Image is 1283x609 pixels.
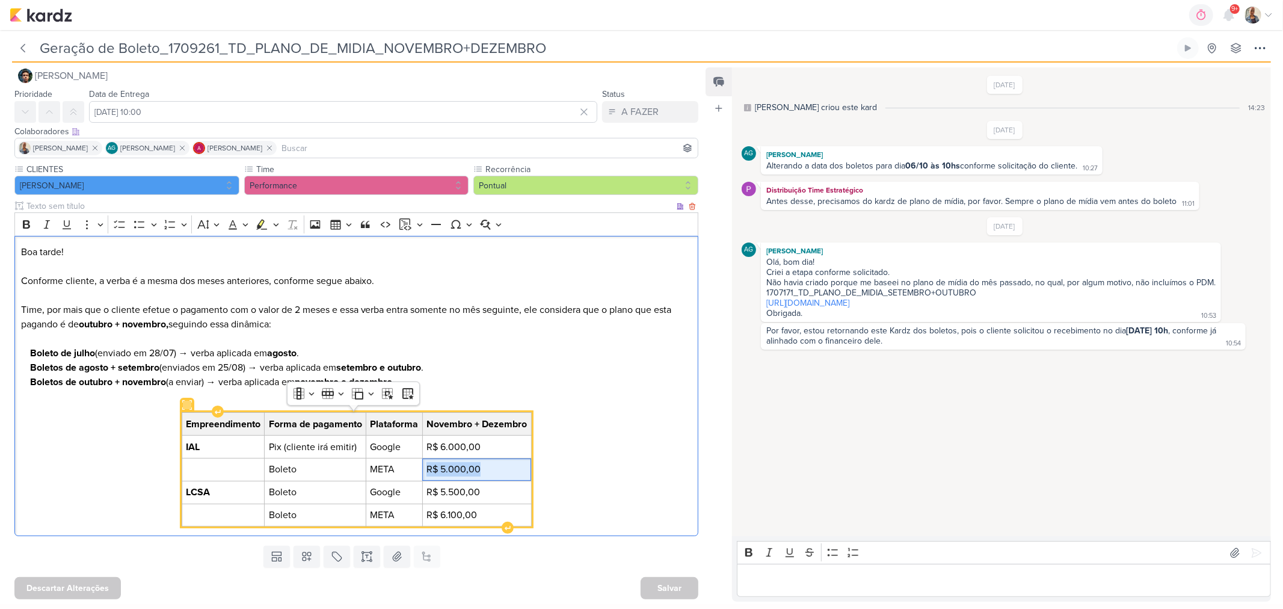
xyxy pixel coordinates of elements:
[766,326,1219,346] div: Por favor, estou retornando este Kardz dos boletos, pois o cliente solicitou o recebimento no dia...
[370,462,418,477] span: META
[89,89,149,99] label: Data de Entrega
[1248,102,1265,113] div: 14:23
[14,65,698,87] button: [PERSON_NAME]
[426,417,527,431] span: Novembro + Dezembro
[30,376,166,388] strong: Boletos de outubro + novembro
[269,417,362,431] span: Forma de pagamento
[766,267,1216,288] div: Criei a etapa conforme solicitado. Não havia criado porque me baseei no plano de mídia do mês pas...
[742,146,756,161] div: Aline Gimenez Graciano
[336,362,422,374] strong: setembro e outubro
[737,564,1271,597] div: Editor editing area: main
[30,360,692,375] p: (enviados em 25/08) → verba aplicada em .
[763,184,1197,196] div: Distribuição Time Estratégico
[267,347,297,359] strong: agosto
[212,406,224,418] div: Insert paragraph before block
[14,176,239,195] button: [PERSON_NAME]
[30,362,159,374] strong: Boletos de agosto + setembro
[766,161,1077,171] div: Alterando a data dos boletos para dia conforme solicitação do cliente.
[502,522,514,534] div: Insert paragraph after block
[269,440,362,454] span: Pix (cliente irá emitir)
[370,508,418,522] span: META
[905,161,960,171] strong: 06/10 às 10hs
[18,69,32,83] img: Nelito Junior
[1245,7,1261,23] img: Iara Santos
[621,105,659,119] div: A FAZER
[24,200,674,212] input: Texto sem título
[766,257,1216,267] div: Olá, bom dia!
[186,486,210,498] strong: LCSA
[426,440,527,454] span: R$ 6.000,00
[208,143,262,153] span: [PERSON_NAME]
[21,245,692,346] p: Boa tarde! Conforme cliente, a verba é a mesma dos meses anteriores, conforme segue abaixo. Time,...
[295,376,393,388] strong: novembro e dezembro
[763,245,1219,257] div: [PERSON_NAME]
[766,288,1216,298] div: 1707171_TD_PLANO_DE_MIDIA_SETEMBRO+OUTUBRO
[14,125,698,138] div: Colaboradores
[14,212,698,236] div: Editor toolbar
[745,150,754,157] p: AG
[1183,43,1193,53] div: Ligar relógio
[14,89,52,99] label: Prioridade
[288,382,419,405] div: Table toolbar
[737,541,1271,564] div: Editor toolbar
[370,485,418,499] span: Google
[766,298,849,308] a: [URL][DOMAIN_NAME]
[106,142,118,154] div: Aline Gimenez Graciano
[269,485,362,499] span: Boleto
[186,417,260,431] span: Empreendimento
[370,440,418,454] span: Google
[269,508,362,522] span: Boleto
[193,142,205,154] img: Alessandra Gomes
[33,143,88,153] span: [PERSON_NAME]
[279,141,695,155] input: Buscar
[742,243,756,257] div: Aline Gimenez Graciano
[186,441,200,453] strong: IAL
[19,142,31,154] img: Iara Santos
[25,163,239,176] label: CLIENTES
[30,375,692,404] p: (a enviar) → verba aplicada em .
[30,346,692,360] p: (enviado em 28/07) → verba aplicada em .
[426,485,527,499] span: R$ 5.500,00
[79,318,168,330] strong: outubro + novembro,
[1226,339,1241,348] div: 10:54
[742,182,756,196] img: Distribuição Time Estratégico
[1126,326,1168,336] strong: [DATE] 10h
[1083,164,1098,173] div: 10:27
[30,347,95,359] strong: Boleto de julho
[370,417,418,431] span: Plataforma
[255,163,469,176] label: Time
[484,163,698,176] label: Recorrência
[120,143,175,153] span: [PERSON_NAME]
[36,37,1175,59] input: Kard Sem Título
[602,101,698,123] button: A FAZER
[426,462,527,477] span: R$ 5.000,00
[473,176,698,195] button: Pontual
[1232,4,1238,14] span: 9+
[602,89,625,99] label: Status
[10,8,72,22] img: kardz.app
[1201,311,1216,321] div: 10:53
[14,236,698,536] div: Editor editing area: main
[426,508,527,522] span: R$ 6.100,00
[269,462,362,477] span: Boleto
[755,101,877,114] div: Aline criou este kard
[108,146,116,152] p: AG
[89,101,597,123] input: Select a date
[1182,199,1195,209] div: 11:01
[766,308,802,318] div: Obrigada.
[766,196,1177,206] div: Antes desse, precisamos do kardz de plano de mídia, por favor. Sempre o plano de mídia vem antes ...
[35,69,108,83] span: [PERSON_NAME]
[244,176,469,195] button: Performance
[763,149,1100,161] div: [PERSON_NAME]
[744,104,751,111] div: Este log é visível à todos no kard
[745,247,754,253] p: AG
